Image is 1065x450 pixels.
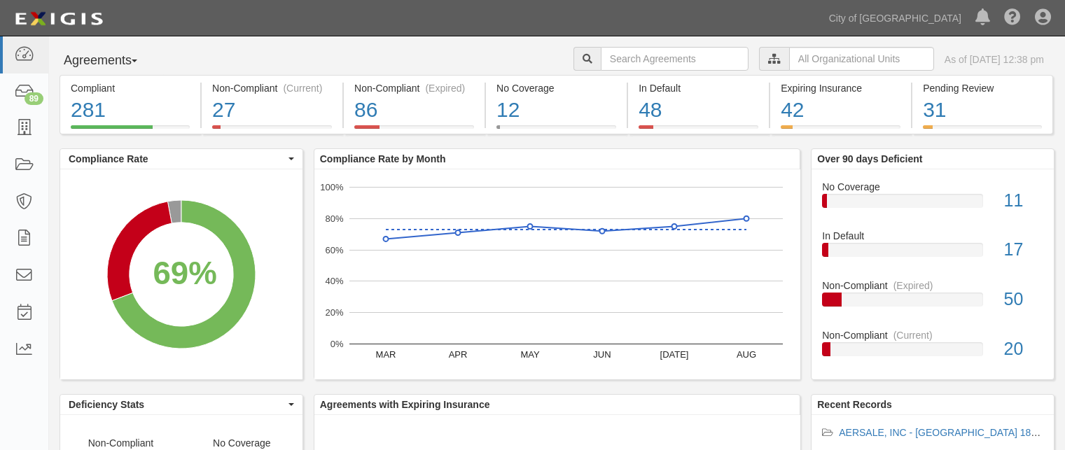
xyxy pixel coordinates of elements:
text: 60% [325,244,343,255]
div: 20 [994,337,1054,362]
input: Search Agreements [601,47,749,71]
div: No Coverage [496,81,616,95]
img: logo-5460c22ac91f19d4615b14bd174203de0afe785f0fc80cf4dbbc73dc1793850b.png [11,6,107,31]
text: 0% [330,339,343,349]
div: Non-Compliant (Expired) [354,81,474,95]
div: 42 [781,95,900,125]
b: Compliance Rate by Month [320,153,446,164]
a: In Default48 [628,125,769,136]
a: Compliant281 [60,125,200,136]
div: Non-Compliant [812,328,1054,342]
text: JUN [593,349,611,360]
div: Compliant [71,81,190,95]
a: No Coverage11 [822,180,1043,230]
text: 100% [320,182,344,192]
span: Compliance Rate [69,152,285,166]
div: 12 [496,95,616,125]
b: Over 90 days Deficient [817,153,922,164]
b: Recent Records [817,399,892,410]
a: No Coverage12 [486,125,627,136]
a: Expiring Insurance42 [770,125,911,136]
a: Non-Compliant(Current)27 [202,125,342,136]
div: (Current) [893,328,933,342]
div: In Default [639,81,758,95]
div: Non-Compliant (Current) [212,81,332,95]
div: (Expired) [425,81,465,95]
div: 31 [923,95,1042,125]
div: 17 [994,237,1054,262]
input: All Organizational Units [789,47,934,71]
div: 281 [71,95,190,125]
text: 80% [325,213,343,224]
div: No Coverage [812,180,1054,194]
div: 89 [25,92,43,105]
a: City of [GEOGRAPHIC_DATA] [822,4,968,32]
button: Agreements [60,47,165,75]
text: MAR [375,349,396,360]
text: [DATE] [660,349,688,360]
div: 11 [994,188,1054,213]
a: In Default17 [822,229,1043,279]
div: 69% [153,251,216,296]
i: Help Center - Complianz [1004,10,1021,27]
div: Expiring Insurance [781,81,900,95]
div: Non-Compliant [812,279,1054,293]
button: Compliance Rate [60,149,302,169]
a: Non-Compliant(Expired)86 [344,125,485,136]
button: Deficiency Stats [60,395,302,414]
svg: A chart. [314,169,800,379]
div: 50 [994,287,1054,312]
text: 40% [325,276,343,286]
svg: A chart. [60,169,302,379]
div: 27 [212,95,332,125]
a: Pending Review31 [912,125,1053,136]
text: APR [448,349,467,360]
div: In Default [812,229,1054,243]
div: As of [DATE] 12:38 pm [945,52,1044,66]
b: Agreements with Expiring Insurance [320,399,490,410]
text: 20% [325,307,343,318]
div: Pending Review [923,81,1042,95]
div: (Expired) [893,279,933,293]
div: 86 [354,95,474,125]
text: MAY [520,349,540,360]
a: Non-Compliant(Current)20 [822,328,1043,367]
div: (Current) [283,81,322,95]
div: 48 [639,95,758,125]
a: Non-Compliant(Expired)50 [822,279,1043,328]
text: AUG [737,349,756,360]
span: Deficiency Stats [69,398,285,412]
